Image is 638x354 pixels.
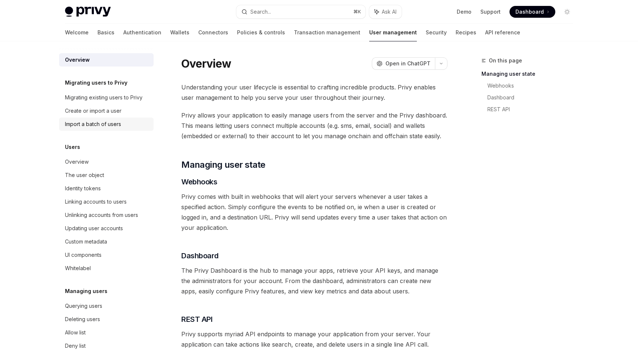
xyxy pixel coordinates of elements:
[181,251,219,261] span: Dashboard
[294,24,360,41] a: Transaction management
[236,5,366,18] button: Search...⌘K
[198,24,228,41] a: Connectors
[561,6,573,18] button: Toggle dark mode
[65,251,102,259] div: UI components
[59,222,154,235] a: Updating user accounts
[353,9,361,15] span: ⌘ K
[181,329,447,350] span: Privy supports myriad API endpoints to manage your application from your server. Your application...
[487,103,579,115] a: REST API
[170,24,189,41] a: Wallets
[372,57,435,70] button: Open in ChatGPT
[237,24,285,41] a: Policies & controls
[65,55,90,64] div: Overview
[97,24,114,41] a: Basics
[65,106,121,115] div: Create or import a user
[65,287,107,296] h5: Managing users
[487,80,579,92] a: Webhooks
[426,24,447,41] a: Security
[59,182,154,195] a: Identity tokens
[59,313,154,326] a: Deleting users
[181,57,231,70] h1: Overview
[181,110,447,141] span: Privy allows your application to easily manage users from the server and the Privy dashboard. Thi...
[59,262,154,275] a: Whitelabel
[481,68,579,80] a: Managing user state
[65,315,100,324] div: Deleting users
[59,326,154,339] a: Allow list
[65,197,127,206] div: Linking accounts to users
[456,24,476,41] a: Recipes
[123,24,161,41] a: Authentication
[65,93,143,102] div: Migrating existing users to Privy
[65,24,89,41] a: Welcome
[181,159,265,171] span: Managing user state
[382,8,397,16] span: Ask AI
[59,235,154,248] a: Custom metadata
[59,155,154,169] a: Overview
[181,265,447,296] span: The Privy Dashboard is the hub to manage your apps, retrieve your API keys, and manage the admini...
[65,341,86,350] div: Deny list
[65,120,121,129] div: Import a batch of users
[65,78,127,87] h5: Migrating users to Privy
[59,118,154,131] a: Import a batch of users
[59,208,154,222] a: Unlinking accounts from users
[59,104,154,118] a: Create or import a user
[65,171,104,180] div: The user object
[487,92,579,103] a: Dashboard
[65,7,111,17] img: light logo
[59,195,154,208] a: Linking accounts to users
[515,8,544,16] span: Dashboard
[369,5,402,18] button: Ask AI
[181,191,447,233] span: Privy comes with built in webhooks that will alert your servers whenever a user takes a specified...
[480,8,501,16] a: Support
[181,82,447,103] span: Understanding your user lifecycle is essential to crafting incredible products. Privy enables use...
[59,299,154,313] a: Querying users
[181,314,212,324] span: REST API
[65,184,101,193] div: Identity tokens
[510,6,555,18] a: Dashboard
[65,328,86,337] div: Allow list
[59,339,154,353] a: Deny list
[485,24,520,41] a: API reference
[59,248,154,262] a: UI components
[65,264,91,273] div: Whitelabel
[65,211,138,219] div: Unlinking accounts from users
[457,8,471,16] a: Demo
[65,302,102,310] div: Querying users
[59,169,154,182] a: The user object
[65,224,123,233] div: Updating user accounts
[65,143,80,152] h5: Users
[489,56,522,65] span: On this page
[59,91,154,104] a: Migrating existing users to Privy
[250,7,271,16] div: Search...
[385,60,431,67] span: Open in ChatGPT
[369,24,417,41] a: User management
[181,177,217,187] span: Webhooks
[59,53,154,67] a: Overview
[65,157,89,166] div: Overview
[65,237,107,246] div: Custom metadata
